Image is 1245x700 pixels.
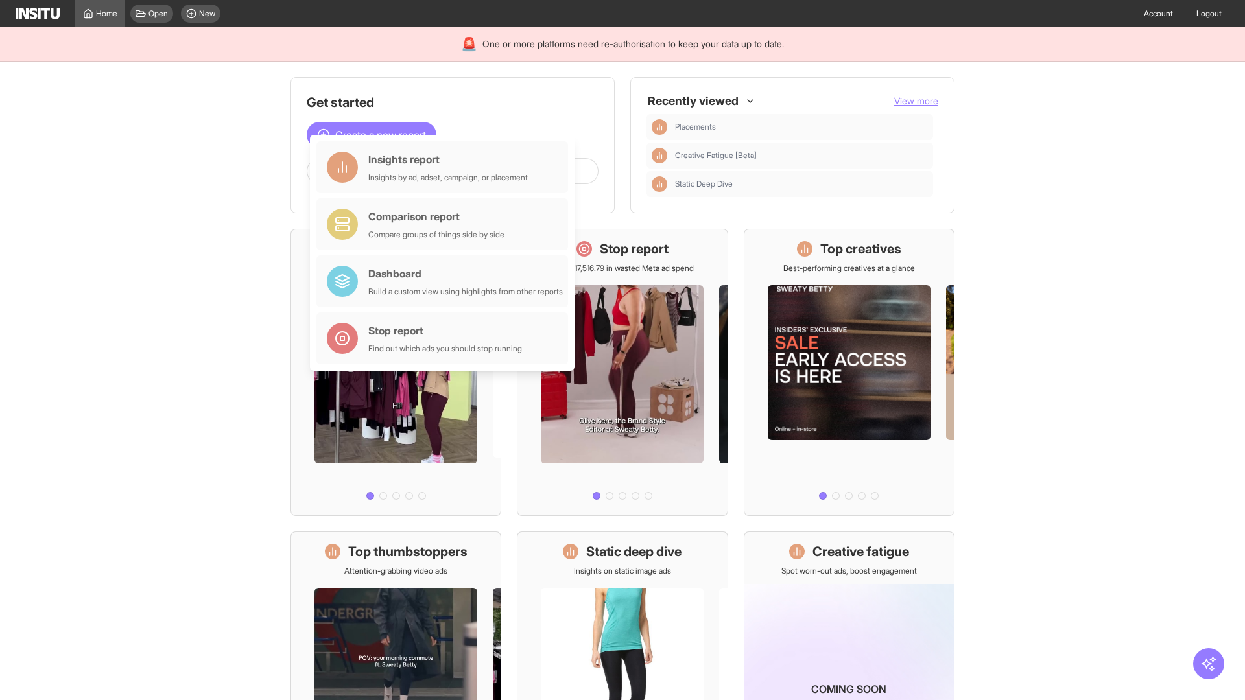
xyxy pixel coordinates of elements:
h1: Top creatives [820,240,901,258]
div: Stop report [368,323,522,338]
span: Open [148,8,168,19]
span: View more [894,95,938,106]
span: Placements [675,122,716,132]
div: Insights [652,148,667,163]
div: Comparison report [368,209,504,224]
span: Static Deep Dive [675,179,928,189]
div: Build a custom view using highlights from other reports [368,286,563,297]
div: Insights report [368,152,528,167]
p: Save £17,516.79 in wasted Meta ad spend [551,263,694,274]
a: Top creativesBest-performing creatives at a glance [744,229,954,516]
span: New [199,8,215,19]
span: Creative Fatigue [Beta] [675,150,928,161]
button: View more [894,95,938,108]
h1: Top thumbstoppers [348,542,468,561]
span: One or more platforms need re-authorisation to keep your data up to date. [482,38,784,51]
span: Static Deep Dive [675,179,733,189]
div: Find out which ads you should stop running [368,344,522,354]
a: What's live nowSee all active ads instantly [290,229,501,516]
div: Insights by ad, adset, campaign, or placement [368,172,528,183]
div: Compare groups of things side by side [368,229,504,240]
h1: Get started [307,93,599,111]
span: Placements [675,122,928,132]
div: Insights [652,119,667,135]
h1: Static deep dive [586,542,682,561]
a: Stop reportSave £17,516.79 in wasted Meta ad spend [517,229,728,516]
img: Logo [16,8,60,19]
span: Home [96,8,117,19]
h1: Stop report [600,240,669,258]
p: Best-performing creatives at a glance [783,263,915,274]
p: Insights on static image ads [574,566,671,576]
div: Dashboard [368,266,563,281]
span: Create a new report [335,127,426,143]
span: Creative Fatigue [Beta] [675,150,757,161]
button: Create a new report [307,122,436,148]
div: Insights [652,176,667,192]
div: 🚨 [461,35,477,53]
p: Attention-grabbing video ads [344,566,447,576]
